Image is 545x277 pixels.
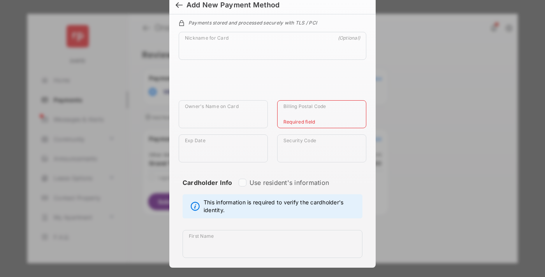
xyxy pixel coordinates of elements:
span: This information is required to verify the cardholder's identity. [204,199,358,214]
label: Use resident's information [250,179,329,186]
iframe: Credit card field [179,66,366,100]
div: Payments stored and processed securely with TLS / PCI [179,19,366,26]
strong: Cardholder Info [183,179,232,200]
div: Add New Payment Method [186,1,280,9]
